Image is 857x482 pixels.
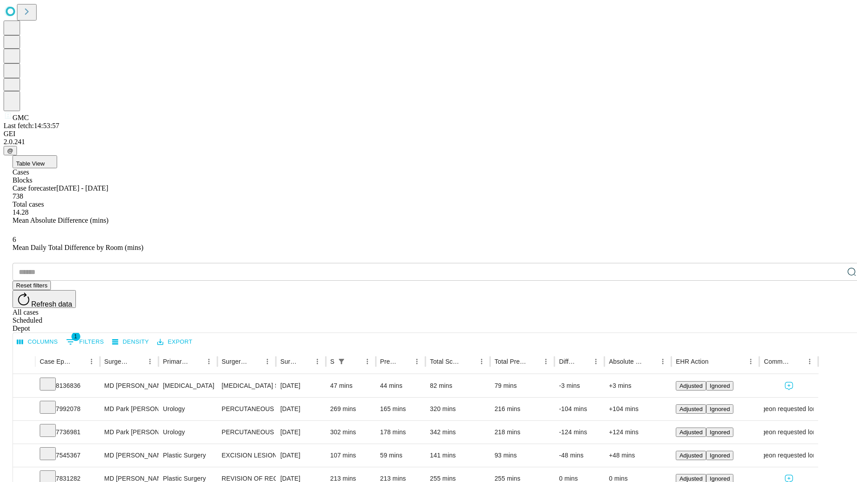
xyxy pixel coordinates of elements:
[609,421,667,444] div: +124 mins
[475,355,488,368] button: Menu
[706,451,733,460] button: Ignored
[679,382,703,389] span: Adjusted
[261,355,274,368] button: Menu
[380,374,421,397] div: 44 mins
[463,355,475,368] button: Sort
[706,404,733,414] button: Ignored
[380,358,398,365] div: Predicted In Room Duration
[679,452,703,459] span: Adjusted
[71,332,80,341] span: 1
[380,421,421,444] div: 178 mins
[495,358,527,365] div: Total Predicted Duration
[163,398,212,420] div: Urology
[203,355,215,368] button: Menu
[40,398,96,420] div: 7992078
[590,355,602,368] button: Menu
[676,381,706,391] button: Adjusted
[803,355,816,368] button: Menu
[764,358,790,365] div: Comments
[110,335,151,349] button: Density
[644,355,657,368] button: Sort
[710,406,730,412] span: Ignored
[710,429,730,436] span: Ignored
[335,355,348,368] button: Show filters
[676,451,706,460] button: Adjusted
[330,398,371,420] div: 269 mins
[222,358,248,365] div: Surgery Name
[349,355,361,368] button: Sort
[495,398,550,420] div: 216 mins
[577,355,590,368] button: Sort
[12,236,16,243] span: 6
[4,122,59,129] span: Last fetch: 14:53:57
[745,355,757,368] button: Menu
[155,335,195,349] button: Export
[361,355,374,368] button: Menu
[540,355,552,368] button: Menu
[710,452,730,459] span: Ignored
[17,425,31,440] button: Expand
[559,444,600,467] div: -48 mins
[15,335,60,349] button: Select columns
[222,444,271,467] div: EXCISION LESION FACE EAR EYELID LIP .6 TO 1.0CM
[12,184,56,192] span: Case forecaster
[4,130,853,138] div: GEI
[330,421,371,444] div: 302 mins
[163,444,212,467] div: Plastic Surgery
[73,355,85,368] button: Sort
[710,382,730,389] span: Ignored
[679,406,703,412] span: Adjusted
[12,290,76,308] button: Refresh data
[104,421,154,444] div: MD Park [PERSON_NAME]
[559,421,600,444] div: -124 mins
[7,147,13,154] span: @
[430,358,462,365] div: Total Scheduled Duration
[380,444,421,467] div: 59 mins
[335,355,348,368] div: 1 active filter
[16,160,45,167] span: Table View
[609,358,643,365] div: Absolute Difference
[56,184,108,192] span: [DATE] - [DATE]
[299,355,311,368] button: Sort
[679,475,703,482] span: Adjusted
[4,146,17,155] button: @
[280,398,321,420] div: [DATE]
[411,355,423,368] button: Menu
[706,381,733,391] button: Ignored
[104,444,154,467] div: MD [PERSON_NAME] [PERSON_NAME] Md
[527,355,540,368] button: Sort
[163,421,212,444] div: Urology
[398,355,411,368] button: Sort
[559,358,576,365] div: Difference
[380,398,421,420] div: 165 mins
[752,444,826,467] span: Surgeon requested longer
[430,444,486,467] div: 141 mins
[280,358,298,365] div: Surgery Date
[4,138,853,146] div: 2.0.241
[17,448,31,464] button: Expand
[495,421,550,444] div: 218 mins
[190,355,203,368] button: Sort
[163,358,189,365] div: Primary Service
[12,192,23,200] span: 738
[131,355,144,368] button: Sort
[676,404,706,414] button: Adjusted
[12,155,57,168] button: Table View
[330,358,334,365] div: Scheduled In Room Duration
[12,216,108,224] span: Mean Absolute Difference (mins)
[144,355,156,368] button: Menu
[609,374,667,397] div: +3 mins
[31,300,72,308] span: Refresh data
[40,444,96,467] div: 7545367
[64,335,106,349] button: Show filters
[330,374,371,397] div: 47 mins
[311,355,324,368] button: Menu
[430,398,486,420] div: 320 mins
[559,398,600,420] div: -104 mins
[280,374,321,397] div: [DATE]
[676,358,708,365] div: EHR Action
[249,355,261,368] button: Sort
[752,421,826,444] span: Surgeon requested longer
[609,444,667,467] div: +48 mins
[706,428,733,437] button: Ignored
